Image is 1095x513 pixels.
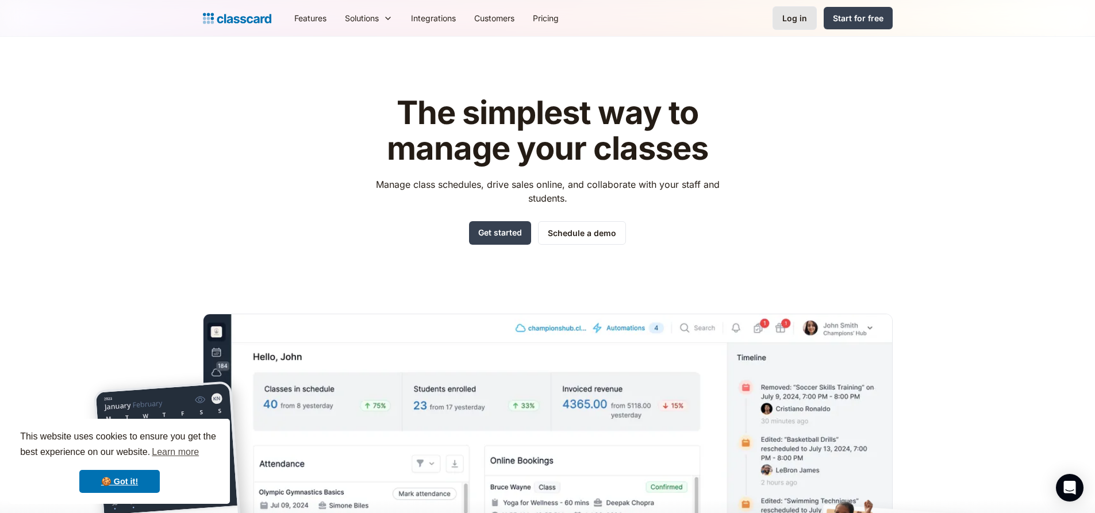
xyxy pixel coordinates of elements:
[833,12,883,24] div: Start for free
[365,178,730,205] p: Manage class schedules, drive sales online, and collaborate with your staff and students.
[538,221,626,245] a: Schedule a demo
[1056,474,1084,502] div: Open Intercom Messenger
[79,470,160,493] a: dismiss cookie message
[524,5,568,31] a: Pricing
[465,5,524,31] a: Customers
[824,7,893,29] a: Start for free
[336,5,402,31] div: Solutions
[150,443,201,461] a: learn more about cookies
[345,12,379,24] div: Solutions
[365,95,730,166] h1: The simplest way to manage your classes
[773,6,817,30] a: Log in
[9,419,230,504] div: cookieconsent
[203,10,271,26] a: home
[402,5,465,31] a: Integrations
[285,5,336,31] a: Features
[782,12,807,24] div: Log in
[20,430,219,461] span: This website uses cookies to ensure you get the best experience on our website.
[469,221,531,245] a: Get started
